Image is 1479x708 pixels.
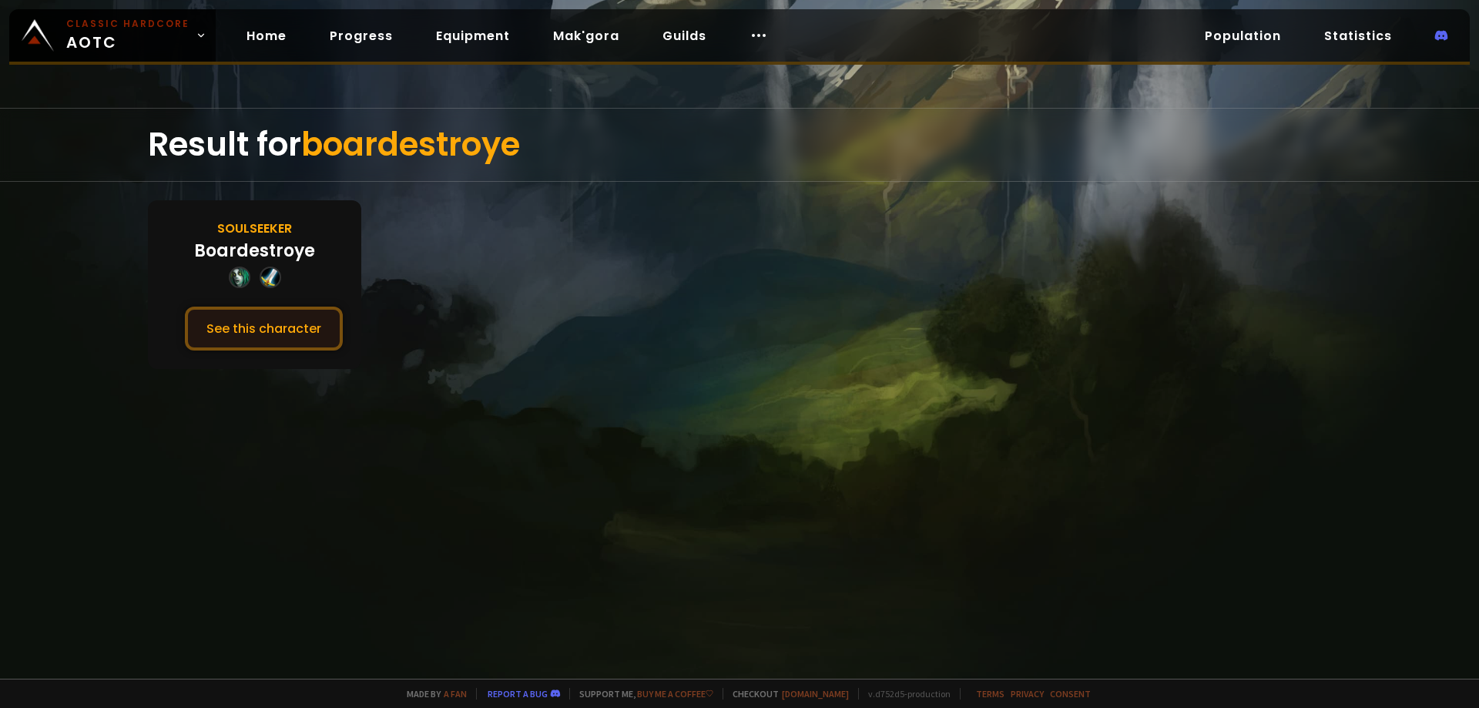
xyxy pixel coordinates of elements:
[976,688,1004,700] a: Terms
[194,238,315,263] div: Boardestroye
[301,122,520,167] span: boardestroye
[782,688,849,700] a: [DOMAIN_NAME]
[637,688,713,700] a: Buy me a coffee
[858,688,951,700] span: v. d752d5 - production
[148,109,1331,181] div: Result for
[1050,688,1091,700] a: Consent
[424,20,522,52] a: Equipment
[569,688,713,700] span: Support me,
[1192,20,1293,52] a: Population
[66,17,189,54] span: AOTC
[1312,20,1404,52] a: Statistics
[234,20,299,52] a: Home
[66,17,189,31] small: Classic Hardcore
[217,219,292,238] div: Soulseeker
[444,688,467,700] a: a fan
[317,20,405,52] a: Progress
[488,688,548,700] a: Report a bug
[397,688,467,700] span: Made by
[723,688,849,700] span: Checkout
[185,307,343,351] button: See this character
[1011,688,1044,700] a: Privacy
[650,20,719,52] a: Guilds
[9,9,216,62] a: Classic HardcoreAOTC
[541,20,632,52] a: Mak'gora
